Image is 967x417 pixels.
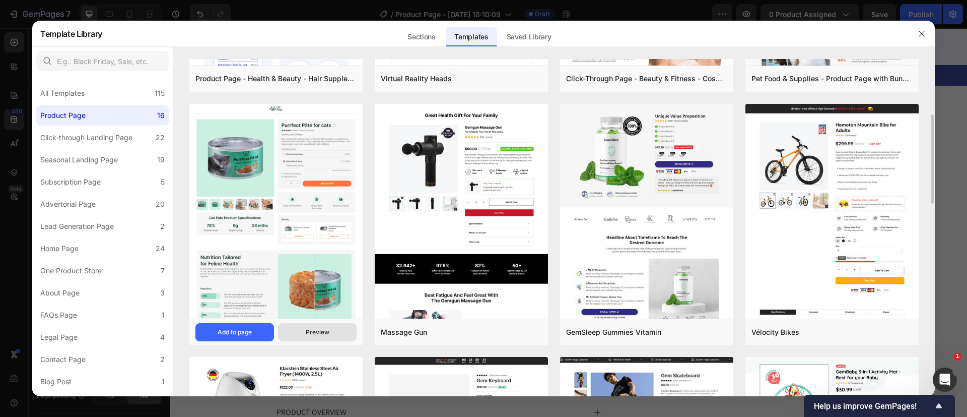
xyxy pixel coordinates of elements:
p: Support 24/7 [622,275,666,286]
p: Limited time:30% OFF + FREESHIPPING [403,13,700,24]
div: Sections [399,27,443,47]
p: 🎁 LIMITED TIME - HAIR DAY SALE 🎁 [1,42,796,52]
img: Shot Scope PRO L2 Golf Laser Rangefinder with Cart Magnet and Target Vibration - Sports Engineer [355,286,410,341]
div: 115 [155,87,165,99]
div: 4 [160,331,165,343]
button: Preview [278,323,357,341]
div: Product Page [40,109,86,122]
button: Show survey - Help us improve GemPages! [814,400,945,412]
button: decrement [491,205,517,230]
div: Seasonal Landing Page [40,154,118,166]
img: Shot Scope PRO L2 Golf Laser Rangefinder with Cart Magnet and Target Vibration - Sports Engineer [241,286,296,341]
div: 15 [330,11,337,20]
p: Guarantee [515,312,556,322]
h2: Template Library [40,21,102,47]
div: 5 [161,176,165,188]
div: Product Page - Health & Beauty - Hair Supplement [195,73,357,85]
div: 22 [156,132,165,144]
div: Preview [306,328,329,337]
div: Add to page [218,328,252,337]
div: Lead Generation Page [40,220,114,232]
div: 1 [162,376,165,388]
div: £129.99 [491,92,701,109]
p: Easy Returns and [622,302,679,312]
input: E.g.: Black Friday, Sale, etc. [36,51,169,71]
button: Add to page [195,323,274,341]
div: GemSleep Gummies Vitamin [566,326,661,338]
div: 16 [157,109,165,122]
div: Out of stock [570,245,621,255]
div: Vélocity Bikes [751,326,799,338]
div: One Product Store [40,265,102,277]
div: About Page [40,287,80,299]
div: Home Page [40,243,79,255]
div: Legal Page [40,331,78,343]
div: Pet Food & Supplies - Product Page with Bundle [751,73,913,85]
p: Free shipping [515,275,561,286]
span: 1 [953,352,961,361]
div: 1 [162,309,165,321]
div: Virtual Reality Heads [381,73,452,85]
p: SEC [380,20,387,25]
img: Shot Scope PRO L2 Golf Laser Rangefinder with Cart Magnet and Target Vibration - Sports Engineer [298,286,353,341]
button: increment [674,205,701,230]
p: Money-Back [515,302,556,312]
div: Templates [446,27,496,47]
div: Advertorial Page [40,198,96,210]
iframe: Intercom live chat [933,368,957,392]
div: 7 [161,265,165,277]
div: 20 [156,198,165,210]
p: But I must explain to you how all this mistaken idea of denouncing pleasure and praising pain was... [492,160,700,191]
div: Click-through Landing Page [40,132,132,144]
p: Exchanges [622,312,679,322]
div: FAQs Page [40,309,77,321]
p: Product Overview [107,379,177,390]
p: HRS [330,20,337,25]
div: Click-Through Page - Beauty & Fitness - Cosmetic [566,73,727,85]
div: Contact Page [40,353,86,366]
input: quantity [517,205,674,230]
div: 2 [160,353,165,366]
div: 00 [380,11,387,20]
img: Shot Scope PRO L2 Golf Laser Rangefinder with Cart Magnet and Target Vibration - Sports Engineer [184,286,239,341]
div: 2 [160,220,165,232]
div: Saved Library [499,27,560,47]
img: Shot Scope PRO L2 Golf Laser Rangefinder with Cart Magnet and Target Vibration - Sports Engineer [126,286,181,341]
div: 24 [156,243,165,255]
div: Subscription Page [40,176,101,188]
button: Out of stock [491,239,701,261]
div: All Templates [40,87,85,99]
span: Help us improve GemPages! [814,401,933,411]
div: 3 [160,287,165,299]
div: Blog Post [40,376,72,388]
div: 19 [157,154,165,166]
div: 14 [355,11,362,20]
p: MIN [355,20,362,25]
p: (1 total reviews) [542,135,594,146]
div: Massage Gun [381,326,427,338]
